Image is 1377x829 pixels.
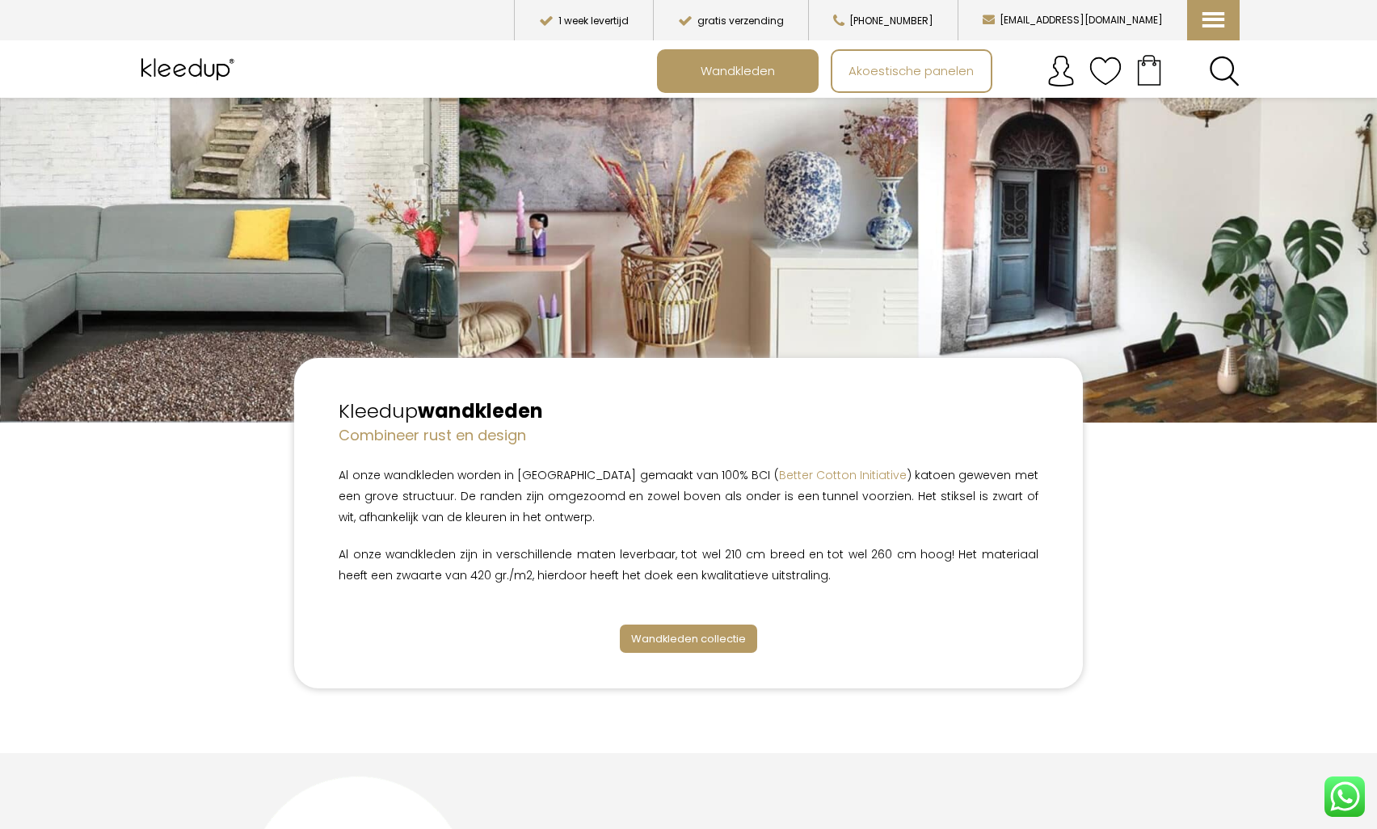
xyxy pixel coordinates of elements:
[692,56,784,86] span: Wandkleden
[339,544,1038,586] p: Al onze wandkleden zijn in verschillende maten leverbaar, tot wel 210 cm breed en tot wel 260 cm ...
[657,49,1252,93] nav: Main menu
[339,398,1038,425] h2: Kleedup
[339,465,1038,528] p: Al onze wandkleden worden in [GEOGRAPHIC_DATA] gemaakt van 100% BCI ( ) katoen geweven met een gr...
[779,467,907,483] a: Better Cotton Initiative
[418,398,543,424] strong: wandkleden
[659,51,817,91] a: Wandkleden
[840,56,983,86] span: Akoestische panelen
[1045,55,1077,87] img: account.svg
[832,51,991,91] a: Akoestische panelen
[1122,49,1177,90] a: Your cart
[339,425,1038,445] h4: Combineer rust en design
[1209,56,1240,86] a: Search
[620,625,757,653] a: Wandkleden collectie
[631,631,746,646] span: Wandkleden collectie
[1089,55,1122,87] img: verlanglijstje.svg
[137,49,242,90] img: Kleedup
